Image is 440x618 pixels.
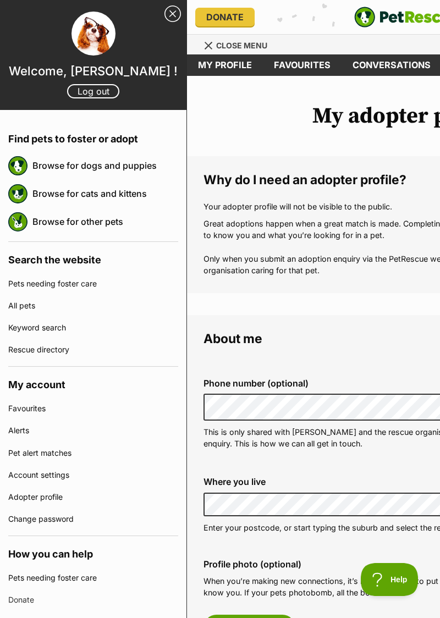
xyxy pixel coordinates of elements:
[164,5,181,22] a: Close Sidebar
[8,508,178,530] a: Change password
[8,398,178,420] a: Favourites
[8,567,178,589] a: Pets needing foster care
[195,8,255,26] a: Donate
[8,156,28,175] img: petrescue logo
[361,563,418,596] iframe: Help Scout Beacon - Open
[32,182,178,205] a: Browse for cats and kittens
[8,273,178,295] a: Pets needing foster care
[8,589,178,611] a: Donate
[8,317,178,339] a: Keyword search
[8,420,178,442] a: Alerts
[8,367,178,398] h4: My account
[8,295,178,317] a: All pets
[8,184,28,203] img: petrescue logo
[71,12,116,56] img: profile image
[8,536,178,567] h4: How you can help
[8,486,178,508] a: Adopter profile
[8,442,178,464] a: Pet alert matches
[32,154,178,177] a: Browse for dogs and puppies
[67,84,119,98] a: Log out
[263,54,342,76] a: Favourites
[8,121,178,152] h4: Find pets to foster or adopt
[187,54,263,76] a: My profile
[32,210,178,233] a: Browse for other pets
[8,242,178,273] h4: Search the website
[216,41,267,50] span: Close menu
[204,35,275,54] a: Menu
[8,212,28,231] img: petrescue logo
[8,464,178,486] a: Account settings
[8,339,178,361] a: Rescue directory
